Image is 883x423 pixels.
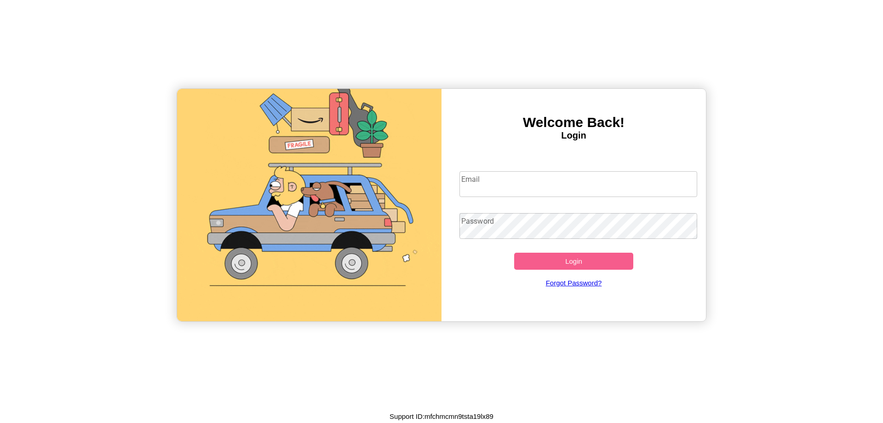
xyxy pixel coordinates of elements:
[177,89,441,321] img: gif
[441,130,706,141] h4: Login
[455,270,693,296] a: Forgot Password?
[514,253,633,270] button: Login
[441,115,706,130] h3: Welcome Back!
[390,410,493,423] p: Support ID: mfchmcmn9tsta19lx89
